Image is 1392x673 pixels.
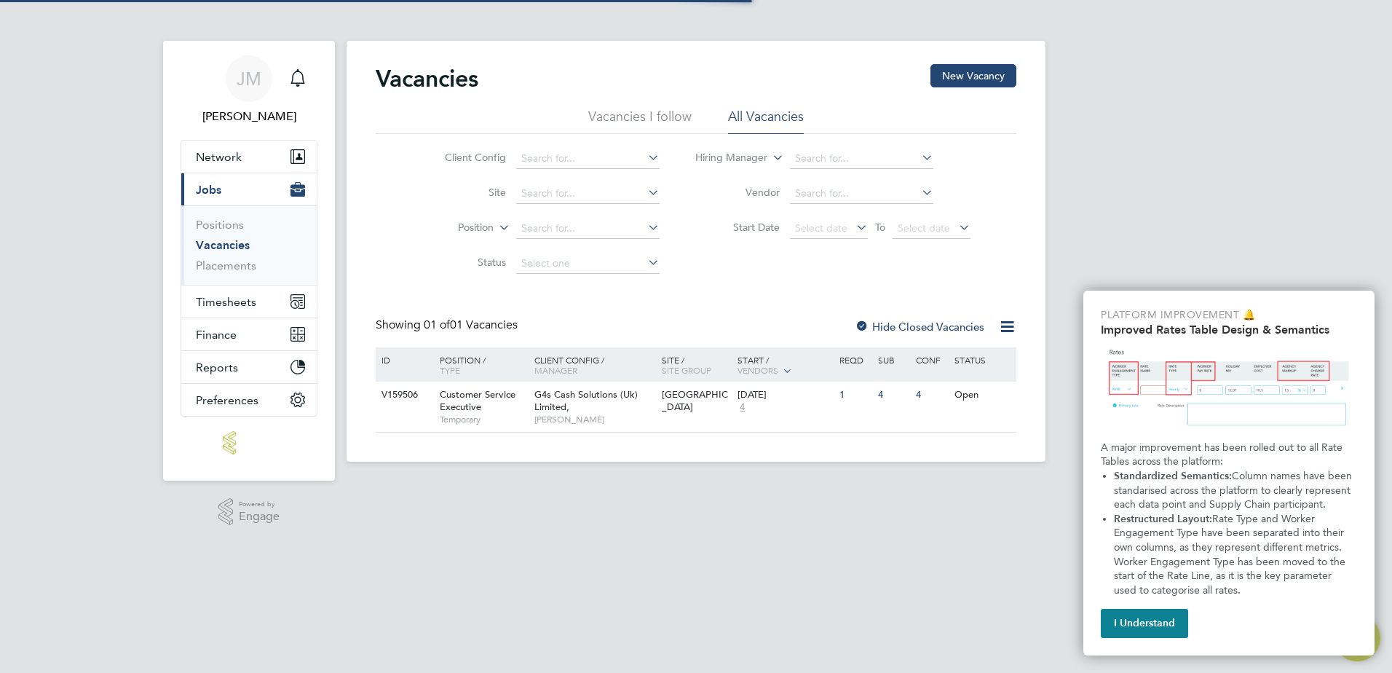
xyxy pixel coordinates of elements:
[516,184,660,204] input: Search for...
[737,389,832,401] div: [DATE]
[196,238,250,252] a: Vacancies
[874,347,912,372] div: Sub
[912,347,950,372] div: Conf
[728,108,804,134] li: All Vacancies
[223,431,275,454] img: lloydrecruitment-logo-retina.png
[196,393,258,407] span: Preferences
[930,64,1016,87] button: New Vacancy
[196,328,237,342] span: Finance
[1083,291,1375,656] div: Improved Rate Table Semantics
[662,364,711,376] span: Site Group
[696,221,780,234] label: Start Date
[588,108,692,134] li: Vacancies I follow
[376,318,521,333] div: Showing
[429,347,531,382] div: Position /
[410,221,494,235] label: Position
[181,108,317,125] span: Julie Miles
[516,253,660,274] input: Select one
[424,318,518,332] span: 01 Vacancies
[196,295,256,309] span: Timesheets
[440,364,460,376] span: Type
[239,511,280,523] span: Engage
[516,219,660,239] input: Search for...
[734,347,836,384] div: Start /
[836,347,874,372] div: Reqd
[1101,609,1188,638] button: I Understand
[696,186,780,199] label: Vendor
[163,41,335,481] nav: Main navigation
[658,347,735,382] div: Site /
[662,388,728,413] span: [GEOGRAPHIC_DATA]
[196,361,238,374] span: Reports
[534,414,655,425] span: [PERSON_NAME]
[422,151,506,164] label: Client Config
[181,431,317,454] a: Go to home page
[951,382,1014,409] div: Open
[951,347,1014,372] div: Status
[1101,308,1357,323] p: Platform Improvement 🔔
[912,382,950,409] div: 4
[196,183,221,197] span: Jobs
[1101,441,1357,469] p: A major improvement has been rolled out to all Rate Tables across the platform:
[376,64,478,93] h2: Vacancies
[737,364,778,376] span: Vendors
[239,498,280,511] span: Powered by
[440,388,515,413] span: Customer Service Executive
[237,69,261,88] span: JM
[737,401,747,414] span: 4
[531,347,658,382] div: Client Config /
[196,150,242,164] span: Network
[1114,513,1348,597] span: Rate Type and Worker Engagement Type have been separated into their own columns, as they represen...
[534,388,638,413] span: G4s Cash Solutions (Uk) Limited,
[440,414,527,425] span: Temporary
[836,382,874,409] div: 1
[795,221,847,235] span: Select date
[1101,342,1357,435] img: Updated Rates Table Design & Semantics
[790,149,933,169] input: Search for...
[898,221,950,235] span: Select date
[378,382,429,409] div: V159506
[1114,470,1355,511] span: Column names have been standarised across the platform to clearly represent each data point and S...
[874,382,912,409] div: 4
[181,55,317,125] a: Go to account details
[871,218,890,237] span: To
[1114,513,1212,525] strong: Restructured Layout:
[378,347,429,372] div: ID
[196,259,256,272] a: Placements
[855,320,984,334] label: Hide Closed Vacancies
[422,256,506,269] label: Status
[196,218,244,232] a: Positions
[1101,323,1357,336] h2: Improved Rates Table Design & Semantics
[516,149,660,169] input: Search for...
[422,186,506,199] label: Site
[424,318,450,332] span: 01 of
[534,364,577,376] span: Manager
[1114,470,1232,482] strong: Standardized Semantics:
[790,184,933,204] input: Search for...
[684,151,767,165] label: Hiring Manager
